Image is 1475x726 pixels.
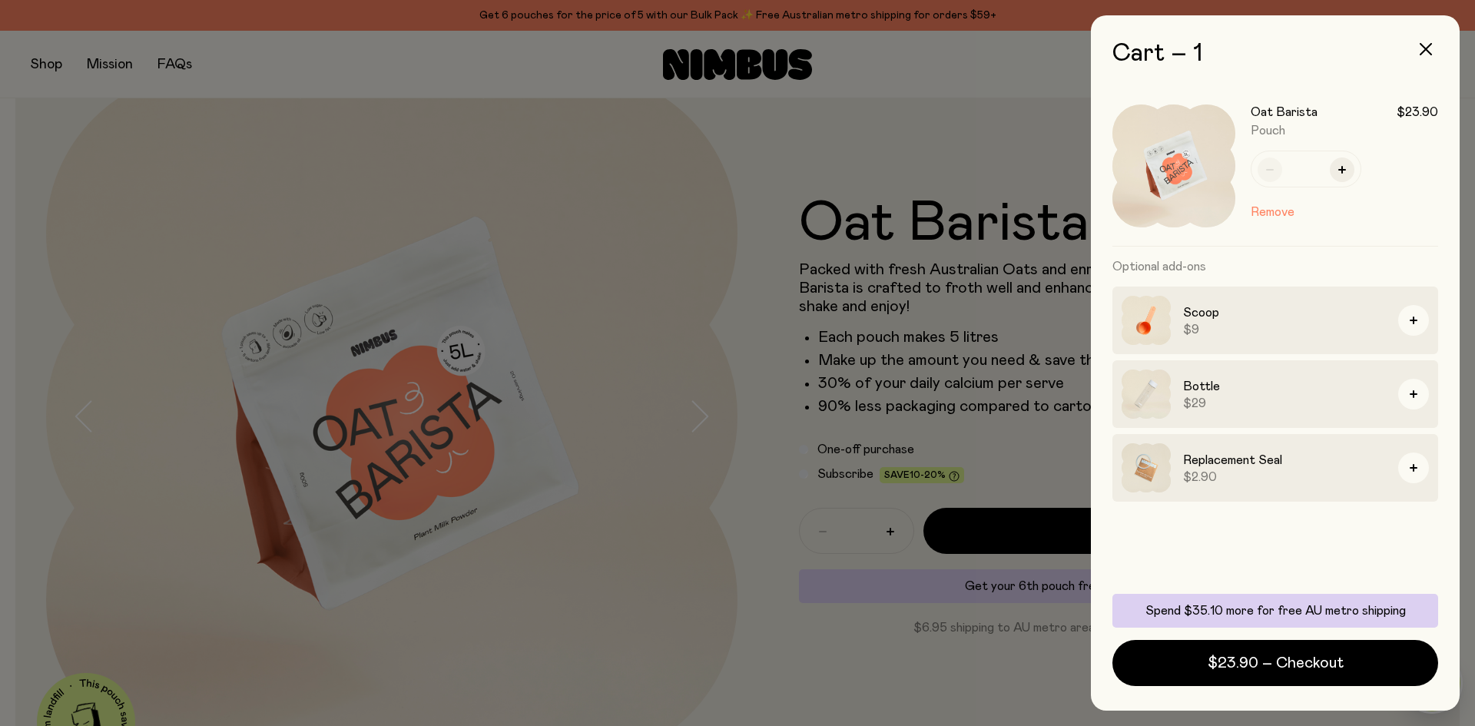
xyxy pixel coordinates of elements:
[1112,40,1438,68] h2: Cart – 1
[1112,640,1438,686] button: $23.90 – Checkout
[1251,124,1285,137] span: Pouch
[1183,322,1386,337] span: $9
[1183,396,1386,411] span: $29
[1183,469,1386,485] span: $2.90
[1208,652,1344,674] span: $23.90 – Checkout
[1251,203,1294,221] button: Remove
[1397,104,1438,120] span: $23.90
[1251,104,1318,120] h3: Oat Barista
[1183,377,1386,396] h3: Bottle
[1112,247,1438,287] h3: Optional add-ons
[1122,603,1429,618] p: Spend $35.10 more for free AU metro shipping
[1183,303,1386,322] h3: Scoop
[1183,451,1386,469] h3: Replacement Seal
